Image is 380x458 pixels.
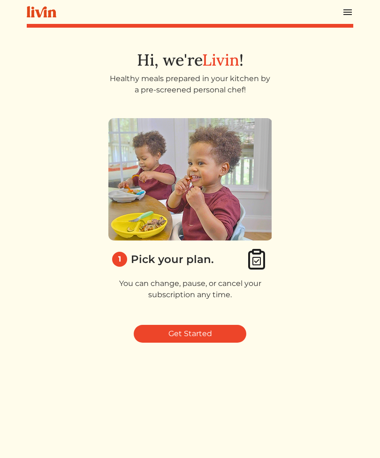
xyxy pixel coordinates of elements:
img: livin-logo-a0d97d1a881af30f6274990eb6222085a2533c92bbd1e4f22c21b4f0d0e3210c.svg [27,6,56,18]
div: Pick your plan. [131,251,214,267]
p: Healthy meals prepared in your kitchen by a pre-screened personal chef! [108,73,272,96]
p: You can change, pause, or cancel your subscription any time. [108,278,272,300]
img: clipboard_check-4e1afea9aecc1d71a83bd71232cd3fbb8e4b41c90a1eb376bae1e516b9241f3c.svg [245,248,268,270]
div: 1 [112,252,127,267]
img: menu_hamburger-cb6d353cf0ecd9f46ceae1c99ecbeb4a00e71ca567a856bd81f57e9d8c17bb26.svg [342,7,353,18]
img: 1_pick_plan-58eb60cc534f7a7539062c92543540e51162102f37796608976bb4e513d204c1.png [108,118,273,240]
span: Livin [202,50,239,70]
h1: Hi, we're ! [27,50,353,69]
a: Get Started [134,325,246,343]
